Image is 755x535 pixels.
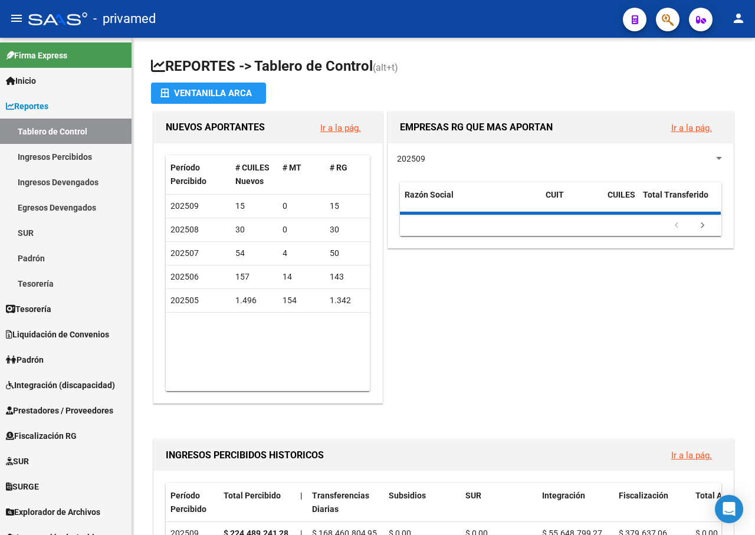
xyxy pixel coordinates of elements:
[170,296,199,305] span: 202505
[541,182,603,221] datatable-header-cell: CUIT
[160,83,257,104] div: Ventanilla ARCA
[400,182,541,221] datatable-header-cell: Razón Social
[537,483,614,522] datatable-header-cell: Integración
[731,11,746,25] mat-icon: person
[384,483,461,522] datatable-header-cell: Subsidios
[330,163,347,172] span: # RG
[93,6,156,32] span: - privamed
[170,248,199,258] span: 202507
[283,163,301,172] span: # MT
[170,272,199,281] span: 202506
[235,163,270,186] span: # CUILES Nuevos
[671,123,712,133] a: Ir a la pág.
[151,57,736,77] h1: REPORTES -> Tablero de Control
[235,270,273,284] div: 157
[283,199,320,213] div: 0
[603,182,638,221] datatable-header-cell: CUILES
[330,270,367,284] div: 143
[6,379,115,392] span: Integración (discapacidad)
[9,11,24,25] mat-icon: menu
[643,190,708,199] span: Total Transferido
[170,491,206,514] span: Período Percibido
[170,163,206,186] span: Período Percibido
[325,155,372,194] datatable-header-cell: # RG
[224,491,281,500] span: Total Percibido
[166,449,324,461] span: INGRESOS PERCIBIDOS HISTORICOS
[170,201,199,211] span: 202509
[235,294,273,307] div: 1.496
[638,182,721,221] datatable-header-cell: Total Transferido
[6,480,39,493] span: SURGE
[671,450,712,461] a: Ir a la pág.
[6,49,67,62] span: Firma Express
[283,247,320,260] div: 4
[6,74,36,87] span: Inicio
[619,491,668,500] span: Fiscalización
[695,491,740,500] span: Total Anses
[166,122,265,133] span: NUEVOS APORTANTES
[614,483,691,522] datatable-header-cell: Fiscalización
[405,190,454,199] span: Razón Social
[6,100,48,113] span: Reportes
[235,223,273,237] div: 30
[235,199,273,213] div: 15
[312,491,369,514] span: Transferencias Diarias
[662,444,721,466] button: Ir a la pág.
[283,294,320,307] div: 154
[320,123,361,133] a: Ir a la pág.
[307,483,384,522] datatable-header-cell: Transferencias Diarias
[6,506,100,518] span: Explorador de Archivos
[542,491,585,500] span: Integración
[6,429,77,442] span: Fiscalización RG
[608,190,635,199] span: CUILES
[665,219,688,232] a: go to previous page
[373,62,398,73] span: (alt+t)
[235,247,273,260] div: 54
[6,353,44,366] span: Padrón
[6,328,109,341] span: Liquidación de Convenios
[296,483,307,522] datatable-header-cell: |
[6,455,29,468] span: SUR
[330,294,367,307] div: 1.342
[166,155,231,194] datatable-header-cell: Período Percibido
[400,122,553,133] span: EMPRESAS RG QUE MAS APORTAN
[278,155,325,194] datatable-header-cell: # MT
[283,223,320,237] div: 0
[151,83,266,104] button: Ventanilla ARCA
[231,155,278,194] datatable-header-cell: # CUILES Nuevos
[330,223,367,237] div: 30
[389,491,426,500] span: Subsidios
[6,404,113,417] span: Prestadores / Proveedores
[283,270,320,284] div: 14
[166,483,219,522] datatable-header-cell: Período Percibido
[397,154,425,163] span: 202509
[715,495,743,523] div: Open Intercom Messenger
[330,247,367,260] div: 50
[311,117,370,139] button: Ir a la pág.
[662,117,721,139] button: Ir a la pág.
[170,225,199,234] span: 202508
[465,491,481,500] span: SUR
[461,483,537,522] datatable-header-cell: SUR
[691,219,714,232] a: go to next page
[330,199,367,213] div: 15
[6,303,51,316] span: Tesorería
[219,483,296,522] datatable-header-cell: Total Percibido
[300,491,303,500] span: |
[546,190,564,199] span: CUIT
